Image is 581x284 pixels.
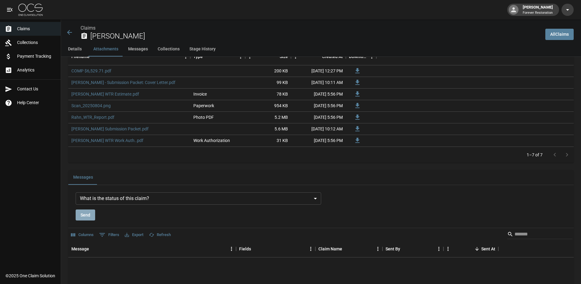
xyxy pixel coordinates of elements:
div: Message [68,240,236,257]
span: Claims [17,26,56,32]
button: Menu [434,244,443,253]
div: [DATE] 5:56 PM [291,89,346,100]
div: [DATE] 5:56 PM [291,112,346,123]
span: Help Center [17,100,56,106]
div: 200 KB [245,65,291,77]
button: Collections [153,42,185,56]
div: related-list tabs [68,170,574,185]
div: 31 KB [245,135,291,147]
button: Messages [123,42,153,56]
div: © 2025 One Claim Solution [5,273,55,279]
div: Fields [236,240,315,257]
button: Show filters [98,230,121,240]
button: Sort [473,245,481,253]
h2: [PERSON_NAME] [90,32,540,41]
button: Sort [251,245,260,253]
button: Attachments [88,42,123,56]
div: 5.2 MB [245,112,291,123]
div: Search [507,229,572,240]
div: 5.6 MB [245,123,291,135]
span: Collections [17,39,56,46]
span: Contact Us [17,86,56,92]
div: [DATE] 10:12 AM [291,123,346,135]
div: 954 KB [245,100,291,112]
a: [PERSON_NAME] Submission Packet.pdf [71,126,149,132]
nav: breadcrumb [81,24,540,32]
button: Select columns [70,230,95,240]
div: anchor tabs [61,42,581,56]
p: Forever Restoration [523,10,553,16]
div: [PERSON_NAME] [520,4,555,15]
p: 1–7 of 7 [527,152,543,158]
div: [DATE] 12:27 PM [291,65,346,77]
div: Photo PDF [193,114,214,120]
a: Claims [81,25,95,31]
div: Claim Name [315,240,382,257]
button: Details [61,42,88,56]
div: Paperwork [193,103,214,109]
a: COMP $6,529.71.pdf [71,68,111,74]
button: Menu [306,244,315,253]
div: Sent By [382,240,443,257]
button: Menu [373,244,382,253]
button: open drawer [4,4,16,16]
div: [DATE] 10:11 AM [291,77,346,89]
div: 78 KB [245,89,291,100]
a: Rahn_WTR_Report.pdf [71,114,114,120]
div: Message [71,240,89,257]
div: Invoice [193,91,207,97]
button: Sort [400,245,409,253]
div: Sent At [481,240,495,257]
button: Messages [68,170,98,185]
div: 99 KB [245,77,291,89]
a: [PERSON_NAME] WTR Work Auth..pdf [71,137,143,144]
div: Work Authorization [193,137,230,144]
a: Scan_20250804.png [71,103,111,109]
img: ocs-logo-white-transparent.png [18,4,43,16]
button: Export [123,230,145,240]
a: [PERSON_NAME] WTR Estimate.pdf [71,91,139,97]
button: Menu [227,244,236,253]
button: Stage History [185,42,221,56]
div: What is the status of this claim? [76,192,321,205]
div: Claim Name [318,240,342,257]
button: Refresh [147,230,172,240]
button: Menu [443,244,453,253]
a: [PERSON_NAME] - Submission Packet: Cover Letter.pdf [71,79,175,86]
div: Fields [239,240,251,257]
div: [DATE] 5:56 PM [291,100,346,112]
span: Payment Tracking [17,53,56,60]
a: AllClaims [545,29,574,40]
div: [DATE] 5:56 PM [291,135,346,147]
button: Sort [342,245,351,253]
span: Analytics [17,67,56,73]
div: Sent At [443,240,498,257]
button: Sort [89,245,98,253]
button: Send [76,209,95,221]
div: Sent By [386,240,400,257]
